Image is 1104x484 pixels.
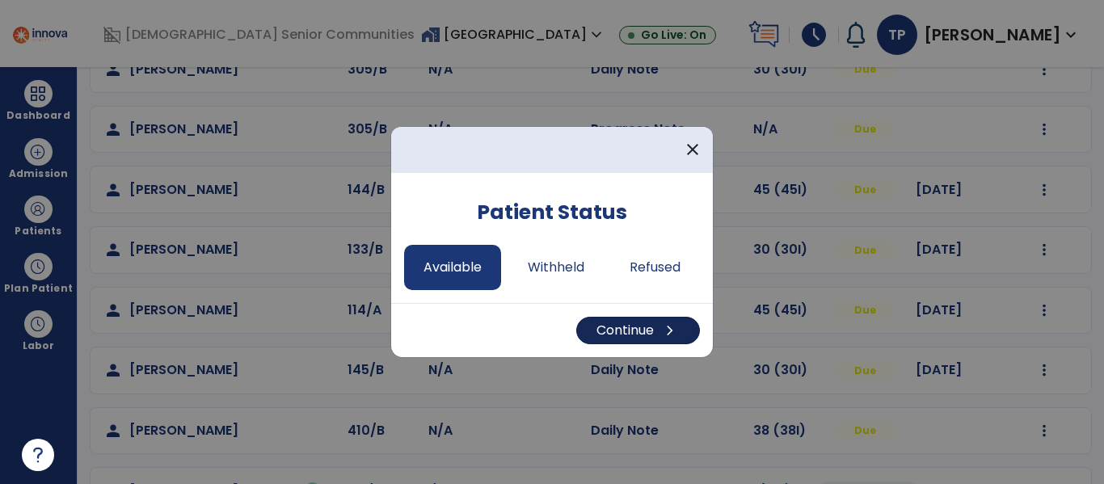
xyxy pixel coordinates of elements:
span: close [683,140,702,159]
span: chevron_right [660,321,680,340]
button: Continuechevron_right [576,317,700,344]
h5: Patient Status [477,199,627,225]
button: Refused [610,245,700,290]
button: close [672,127,713,172]
button: Withheld [508,245,604,290]
button: Available [404,245,501,290]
